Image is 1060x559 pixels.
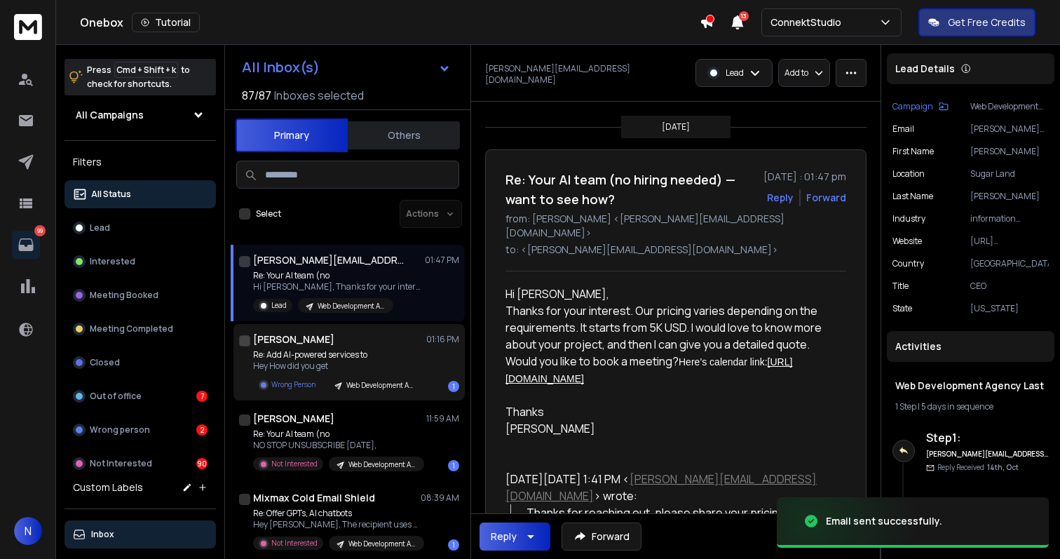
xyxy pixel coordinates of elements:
p: to: <[PERSON_NAME][EMAIL_ADDRESS][DOMAIN_NAME]> [505,243,846,257]
p: Web Development Agency Last [348,459,416,470]
p: Re: Your AI team (no [253,270,421,281]
p: Web Development Agency Last [346,380,414,391]
div: | [895,401,1046,412]
button: Tutorial [132,13,200,32]
p: website [892,236,922,247]
p: Last Name [892,191,933,202]
p: Wrong person [90,424,150,436]
p: Re: Offer GPTs, AI chatbots [253,508,421,519]
button: Reply [767,191,794,205]
p: [PERSON_NAME] [970,191,1049,202]
div: Forward [806,191,846,205]
p: Lead [726,67,744,79]
h6: Step 1 : [926,429,1049,446]
button: Interested [64,248,216,276]
a: [PERSON_NAME][EMAIL_ADDRESS][DOMAIN_NAME] [505,471,817,504]
p: Get Free Credits [948,15,1026,29]
div: Thanks for reaching out, please share your pricing with me. [526,504,836,521]
div: Onebox [80,13,700,32]
button: Wrong person2 [64,416,216,444]
p: Hey How did you get [253,361,421,372]
span: 1 Step [895,400,916,412]
span: Here’s calendar link: [679,356,768,368]
h1: [PERSON_NAME] [253,412,334,426]
a: 99 [12,231,40,259]
p: Lead [90,222,110,234]
button: Meeting Completed [64,315,216,343]
button: All Inbox(s) [231,53,462,81]
p: 99 [34,225,46,236]
h1: All Campaigns [76,108,144,122]
button: Lead [64,214,216,242]
p: from: [PERSON_NAME] <[PERSON_NAME][EMAIL_ADDRESS][DOMAIN_NAME]> [505,212,846,240]
p: State [892,303,912,314]
div: 2 [196,424,208,436]
p: industry [892,213,925,224]
p: Web Development Agency Last [318,301,385,311]
button: N [14,517,42,545]
button: Others [348,120,460,151]
span: 14th, Oct [987,462,1019,472]
button: Not Interested90 [64,450,216,478]
button: All Status [64,180,216,208]
p: [DATE] : 01:47 pm [763,170,846,184]
span: 5 days in sequence [921,400,993,412]
p: location [892,168,925,180]
button: Primary [236,119,348,152]
button: Campaign [892,101,949,112]
div: 90 [196,458,208,469]
p: All Status [91,189,131,200]
p: Hey [PERSON_NAME], The recipient uses Mixmax [253,519,421,530]
p: Not Interested [271,459,318,469]
p: Hi [PERSON_NAME], Thanks for your interest. [253,281,421,292]
p: 08:39 AM [421,492,459,504]
p: Out of office [90,391,142,402]
p: Web Development Agency Last [348,539,416,549]
p: 11:59 AM [426,413,459,424]
p: First Name [892,146,934,157]
div: [DATE][DATE] 1:41 PM < > wrote: [505,471,835,504]
div: Activities [887,331,1054,362]
h6: [PERSON_NAME][EMAIL_ADDRESS][DOMAIN_NAME] [926,449,1049,459]
button: Out of office7 [64,382,216,410]
div: Hi [PERSON_NAME], Thanks for your interest. Our pricing varies depending on the requirements. It ... [505,285,835,437]
p: [PERSON_NAME][EMAIL_ADDRESS][DOMAIN_NAME] [485,63,672,86]
p: Reply Received [937,462,1019,473]
p: Country [892,258,924,269]
p: [URL][DOMAIN_NAME] [970,236,1049,247]
p: [GEOGRAPHIC_DATA] [970,258,1049,269]
p: Press to check for shortcuts. [87,63,190,91]
button: Meeting Booked [64,281,216,309]
button: Closed [64,349,216,377]
p: Add to [784,67,808,79]
p: Meeting Completed [90,323,173,335]
button: Reply [480,523,550,551]
h3: Custom Labels [73,480,143,494]
p: Wrong Person [271,379,315,390]
p: Lead [271,300,287,311]
p: [US_STATE] [970,303,1049,314]
p: Re: Add AI-powered services to [253,349,421,361]
p: Email [892,123,914,135]
p: Campaign [892,101,933,112]
div: Email sent successfully. [826,514,942,528]
p: Meeting Booked [90,290,158,301]
h3: Inboxes selected [274,87,364,104]
h3: Filters [64,152,216,172]
p: ConnektStudio [770,15,847,29]
h1: Mixmax Cold Email Shield [253,491,375,505]
p: Sugar Land [970,168,1049,180]
p: 01:47 PM [425,255,459,266]
p: Re: Your AI team (no [253,429,421,440]
h1: [PERSON_NAME][EMAIL_ADDRESS][DOMAIN_NAME] [253,253,407,267]
button: Get Free Credits [918,8,1035,36]
label: Select [256,208,281,220]
button: Forward [562,523,641,551]
p: Interested [90,256,135,267]
h1: Re: Your AI team (no hiring needed) — want to see how? [505,170,755,209]
div: Reply [491,530,517,544]
p: Not Interested [271,538,318,548]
